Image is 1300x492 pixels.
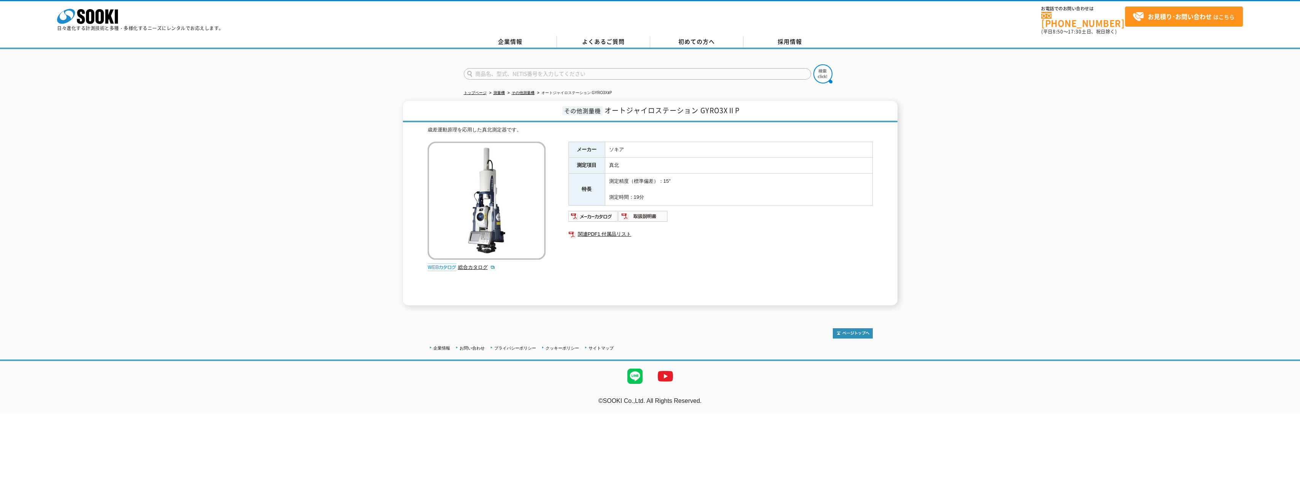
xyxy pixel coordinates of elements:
[546,346,579,350] a: クッキーポリシー
[1041,6,1125,11] span: お電話でのお問い合わせは
[1068,28,1082,35] span: 17:30
[57,26,224,30] p: 日々進化する計測技術と多種・多様化するニーズにレンタルでお応えします。
[650,361,681,391] img: YouTube
[1053,28,1063,35] span: 8:50
[460,346,485,350] a: お問い合わせ
[568,142,605,158] th: メーカー
[1041,28,1117,35] span: (平日 ～ 土日、祝日除く)
[618,215,668,221] a: 取扱説明書
[605,174,872,205] td: 測定精度（標準偏差）：15″ 測定時間：19分
[1271,406,1300,412] a: テストMail
[1148,12,1212,21] strong: お見積り･お問い合わせ
[618,210,668,222] img: 取扱説明書
[620,361,650,391] img: LINE
[493,91,505,95] a: 測量機
[813,64,832,83] img: btn_search.png
[568,210,618,222] img: メーカーカタログ
[605,142,872,158] td: ソキア
[605,158,872,174] td: 真北
[536,89,612,97] li: オートジャイロステーション GYRO3XⅡP
[1133,11,1235,22] span: はこちら
[428,126,873,134] div: 歳差運動原理を応用した真北測定器です。
[833,328,873,339] img: トップページへ
[494,346,536,350] a: プライバシーポリシー
[1125,6,1243,27] a: お見積り･お問い合わせはこちら
[428,142,546,260] img: オートジャイロステーション GYRO3XⅡP
[678,37,715,46] span: 初めての方へ
[605,105,740,115] span: オートジャイロステーション GYRO3XⅡP
[464,91,487,95] a: トップページ
[464,36,557,48] a: 企業情報
[568,215,618,221] a: メーカーカタログ
[589,346,614,350] a: サイトマップ
[458,264,495,270] a: 総合カタログ
[557,36,650,48] a: よくあるご質問
[512,91,535,95] a: その他測量機
[1041,12,1125,27] a: [PHONE_NUMBER]
[433,346,450,350] a: 企業情報
[464,68,811,80] input: 商品名、型式、NETIS番号を入力してください
[568,174,605,205] th: 特長
[562,106,603,115] span: その他測量機
[568,229,873,239] a: 関連PDF1 付属品リスト
[568,158,605,174] th: 測定項目
[650,36,743,48] a: 初めての方へ
[428,264,456,271] img: webカタログ
[743,36,837,48] a: 採用情報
